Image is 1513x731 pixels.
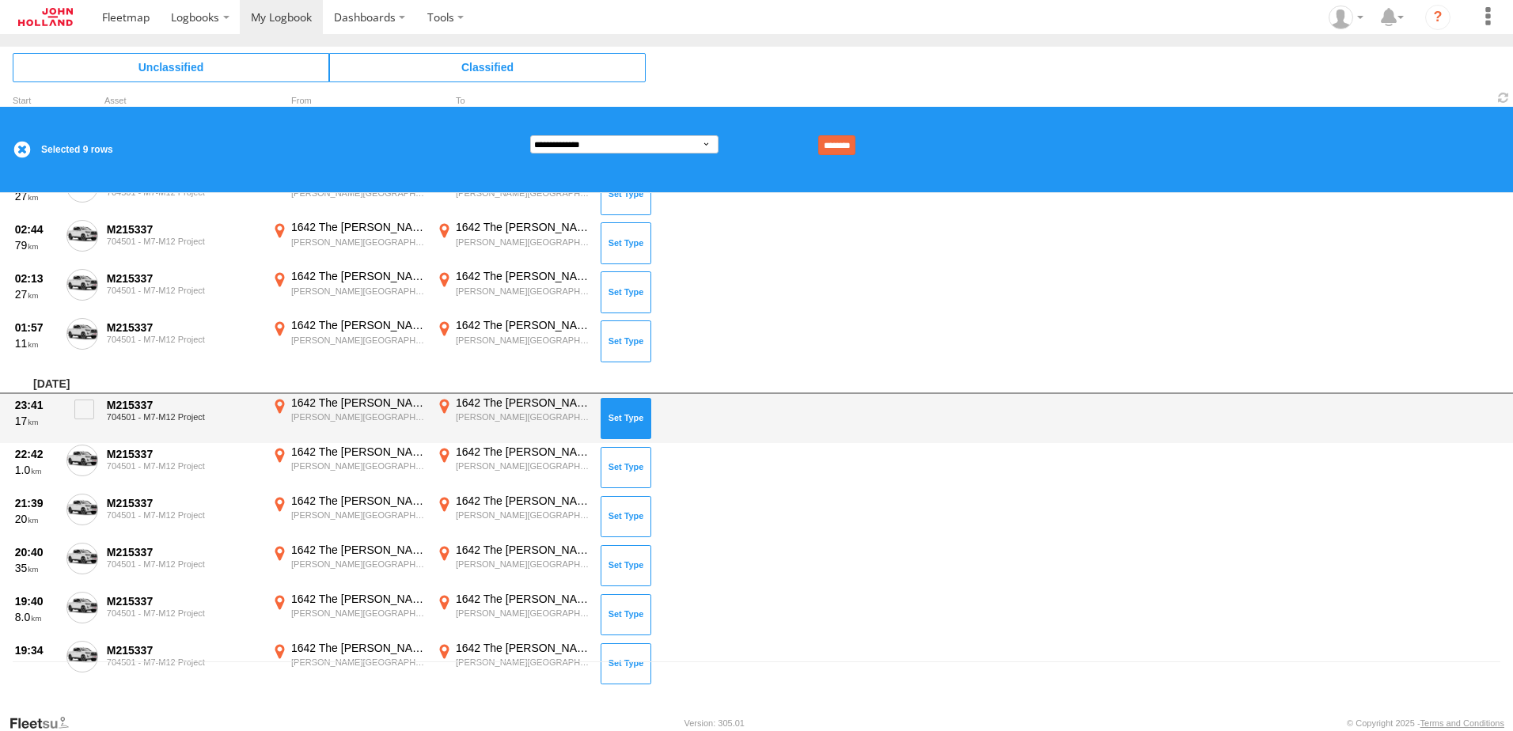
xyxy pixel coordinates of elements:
div: 1642 The [PERSON_NAME] Dr [456,641,590,655]
div: 704501 - M7-M12 Project [107,286,260,295]
div: 704501 - M7-M12 Project [107,559,260,569]
div: 1642 The [PERSON_NAME] Dr [456,543,590,557]
div: 1642 The [PERSON_NAME] Dr [291,220,425,234]
div: 02:13 [15,271,58,286]
button: Click to Set [601,398,651,439]
label: Click to View Event Location [434,318,592,364]
div: Click to Sort [13,97,60,105]
div: [PERSON_NAME][GEOGRAPHIC_DATA],[GEOGRAPHIC_DATA] [456,460,590,472]
button: Click to Set [601,594,651,635]
div: M215337 [107,643,260,657]
div: 27 [15,287,58,301]
div: 1642 The [PERSON_NAME] Dr [456,220,590,234]
div: [PERSON_NAME][GEOGRAPHIC_DATA],[GEOGRAPHIC_DATA] [456,608,590,619]
label: Click to View Event Location [434,494,592,540]
label: Click to View Event Location [434,396,592,441]
div: 1642 The [PERSON_NAME] Dr [291,592,425,606]
div: 1642 The [PERSON_NAME] Dr [456,396,590,410]
div: [PERSON_NAME][GEOGRAPHIC_DATA],[GEOGRAPHIC_DATA] [456,657,590,668]
div: 02:44 [15,222,58,237]
div: [PERSON_NAME][GEOGRAPHIC_DATA],[GEOGRAPHIC_DATA] [291,411,425,422]
div: From [269,97,427,105]
label: Click to View Event Location [434,445,592,490]
div: [PERSON_NAME][GEOGRAPHIC_DATA],[GEOGRAPHIC_DATA] [456,187,590,199]
label: Click to View Event Location [269,641,427,687]
button: Click to Set [601,271,651,312]
label: Click to View Event Location [269,445,427,490]
label: Click to View Event Location [269,543,427,589]
div: 704501 - M7-M12 Project [107,608,260,618]
div: [PERSON_NAME][GEOGRAPHIC_DATA],[GEOGRAPHIC_DATA] [456,237,590,248]
div: 8.0 [15,610,58,624]
div: [PERSON_NAME][GEOGRAPHIC_DATA],[GEOGRAPHIC_DATA] [291,559,425,570]
div: 704501 - M7-M12 Project [107,510,260,520]
div: [PERSON_NAME][GEOGRAPHIC_DATA],[GEOGRAPHIC_DATA] [291,509,425,521]
div: 1642 The [PERSON_NAME] Dr [291,318,425,332]
div: [PERSON_NAME][GEOGRAPHIC_DATA],[GEOGRAPHIC_DATA] [456,509,590,521]
div: [PERSON_NAME][GEOGRAPHIC_DATA],[GEOGRAPHIC_DATA] [456,411,590,422]
label: Click to View Event Location [269,220,427,266]
div: [PERSON_NAME][GEOGRAPHIC_DATA],[GEOGRAPHIC_DATA] [291,286,425,297]
button: Click to Set [601,222,651,263]
label: Click to View Event Location [434,543,592,589]
i: ? [1425,5,1450,30]
div: © Copyright 2025 - [1347,718,1504,728]
div: 17 [15,414,58,428]
div: 1642 The [PERSON_NAME] Dr [291,269,425,283]
label: Click to View Event Location [269,171,427,217]
div: 19:34 [15,643,58,657]
div: M215337 [107,545,260,559]
a: Return to Dashboard [4,4,87,30]
span: Click to view Classified Trips [329,53,646,81]
label: Click to View Event Location [434,220,592,266]
div: 20:40 [15,545,58,559]
div: 79 [15,238,58,252]
div: Asset [104,97,263,105]
div: 22:42 [15,447,58,461]
div: 1642 The [PERSON_NAME] Dr [291,641,425,655]
div: M215337 [107,398,260,412]
div: [PERSON_NAME][GEOGRAPHIC_DATA],[GEOGRAPHIC_DATA] [456,335,590,346]
div: To [434,97,592,105]
div: [PERSON_NAME][GEOGRAPHIC_DATA],[GEOGRAPHIC_DATA] [291,335,425,346]
div: 704501 - M7-M12 Project [107,657,260,667]
div: 21:39 [15,496,58,510]
div: 23:41 [15,398,58,412]
div: [PERSON_NAME][GEOGRAPHIC_DATA],[GEOGRAPHIC_DATA] [291,187,425,199]
button: Click to Set [601,643,651,684]
div: M215337 [107,222,260,237]
label: Click to View Event Location [434,171,592,217]
label: Click to View Event Location [269,494,427,540]
div: [PERSON_NAME][GEOGRAPHIC_DATA],[GEOGRAPHIC_DATA] [456,286,590,297]
div: 11 [15,336,58,350]
div: Callum Conneely [1323,6,1369,29]
div: 704501 - M7-M12 Project [107,335,260,344]
div: 1642 The [PERSON_NAME] Dr [456,269,590,283]
label: Click to View Event Location [434,641,592,687]
label: Click to View Event Location [269,269,427,315]
div: 1642 The [PERSON_NAME] Dr [291,494,425,508]
label: Click to View Event Location [269,318,427,364]
button: Click to Set [601,320,651,362]
div: 19:40 [15,594,58,608]
div: M215337 [107,271,260,286]
a: Visit our Website [9,715,82,731]
button: Click to Set [601,545,651,586]
div: 1642 The [PERSON_NAME] Dr [291,396,425,410]
div: 1642 The [PERSON_NAME] Dr [456,592,590,606]
a: Terms and Conditions [1420,718,1504,728]
div: 1642 The [PERSON_NAME] Dr [456,494,590,508]
span: Click to view Unclassified Trips [13,53,329,81]
button: Click to Set [601,173,651,214]
div: Version: 305.01 [684,718,745,728]
div: 704501 - M7-M12 Project [107,412,260,422]
div: M215337 [107,447,260,461]
div: [PERSON_NAME][GEOGRAPHIC_DATA],[GEOGRAPHIC_DATA] [291,608,425,619]
div: 1642 The [PERSON_NAME] Dr [456,318,590,332]
div: 35 [15,561,58,575]
div: [PERSON_NAME][GEOGRAPHIC_DATA],[GEOGRAPHIC_DATA] [291,237,425,248]
div: 704501 - M7-M12 Project [107,187,260,197]
div: [PERSON_NAME][GEOGRAPHIC_DATA],[GEOGRAPHIC_DATA] [291,460,425,472]
div: 27 [15,189,58,203]
div: 1642 The [PERSON_NAME] Dr [456,445,590,459]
